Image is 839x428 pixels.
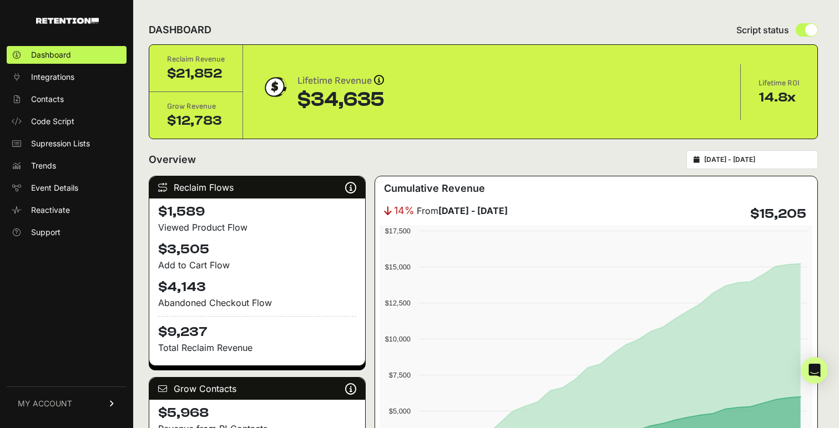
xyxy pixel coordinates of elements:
[158,296,356,309] div: Abandoned Checkout Flow
[394,203,415,218] span: 14%
[7,179,127,197] a: Event Details
[149,176,365,198] div: Reclaim Flows
[158,203,356,221] h4: $1,589
[158,404,356,422] h4: $5,968
[297,89,385,111] div: $34,635
[167,54,225,65] div: Reclaim Revenue
[167,65,225,83] div: $21,852
[31,49,71,60] span: Dashboard
[385,299,411,307] text: $12,500
[7,90,127,108] a: Contacts
[417,204,508,217] span: From
[31,182,78,193] span: Event Details
[438,205,508,216] strong: [DATE] - [DATE]
[384,181,485,196] h3: Cumulative Revenue
[385,263,411,271] text: $15,000
[158,341,356,354] p: Total Reclaim Revenue
[167,112,225,130] div: $12,783
[31,94,64,105] span: Contacts
[149,378,365,400] div: Grow Contacts
[389,407,411,415] text: $5,000
[7,113,127,130] a: Code Script
[7,68,127,86] a: Integrations
[18,398,72,409] span: MY ACCOUNT
[36,18,99,24] img: Retention.com
[158,258,356,272] div: Add to Cart Flow
[385,335,411,343] text: $10,000
[31,205,70,216] span: Reactivate
[158,221,356,234] div: Viewed Product Flow
[149,152,196,167] h2: Overview
[31,138,90,149] span: Supression Lists
[31,227,60,238] span: Support
[7,386,127,420] a: MY ACCOUNT
[7,157,127,175] a: Trends
[389,371,411,379] text: $7,500
[261,73,289,101] img: dollar-coin-05c43ed7efb7bc0c12610022525b4bbbb207c7efeef5aecc26f025e68dcafac9.png
[158,241,356,258] h4: $3,505
[31,116,74,127] span: Code Script
[7,201,127,219] a: Reactivate
[149,22,211,38] h2: DASHBOARD
[167,101,225,112] div: Grow Revenue
[158,316,356,341] h4: $9,237
[759,89,800,106] div: 14.8x
[385,227,411,235] text: $17,500
[801,357,828,384] div: Open Intercom Messenger
[750,205,806,223] h4: $15,205
[297,73,385,89] div: Lifetime Revenue
[7,46,127,64] a: Dashboard
[7,135,127,152] a: Supression Lists
[31,72,74,83] span: Integrations
[7,223,127,241] a: Support
[31,160,56,171] span: Trends
[158,278,356,296] h4: $4,143
[736,23,789,37] span: Script status
[759,78,800,89] div: Lifetime ROI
